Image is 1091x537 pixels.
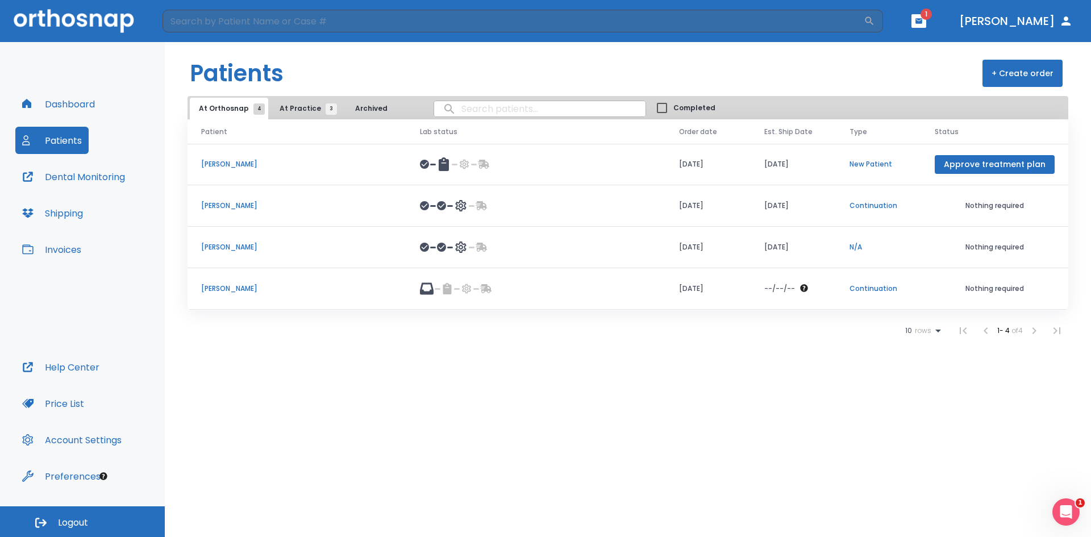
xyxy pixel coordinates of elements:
[764,284,795,294] p: --/--/--
[850,127,867,137] span: Type
[935,155,1055,174] button: Approve treatment plan
[15,90,102,118] button: Dashboard
[98,471,109,481] div: Tooltip anchor
[199,103,259,114] span: At Orthosnap
[665,227,751,268] td: [DATE]
[253,103,265,115] span: 4
[673,103,715,113] span: Completed
[935,201,1055,211] p: Nothing required
[201,242,393,252] p: [PERSON_NAME]
[665,185,751,227] td: [DATE]
[15,236,88,263] button: Invoices
[751,185,836,227] td: [DATE]
[1076,498,1085,507] span: 1
[1052,498,1080,526] iframe: Intercom live chat
[15,463,107,490] button: Preferences
[434,98,646,120] input: search
[850,284,907,294] p: Continuation
[201,159,393,169] p: [PERSON_NAME]
[921,9,932,20] span: 1
[679,127,717,137] span: Order date
[343,98,399,119] button: Archived
[982,60,1063,87] button: + Create order
[201,201,393,211] p: [PERSON_NAME]
[935,242,1055,252] p: Nothing required
[751,144,836,185] td: [DATE]
[665,268,751,310] td: [DATE]
[201,284,393,294] p: [PERSON_NAME]
[850,242,907,252] p: N/A
[15,353,106,381] button: Help Center
[850,201,907,211] p: Continuation
[190,56,284,90] h1: Patients
[665,144,751,185] td: [DATE]
[764,284,822,294] div: The date will be available after approving treatment plan
[1011,326,1023,335] span: of 4
[905,327,912,335] span: 10
[14,9,134,32] img: Orthosnap
[15,390,91,417] button: Price List
[15,163,132,190] button: Dental Monitoring
[751,227,836,268] td: [DATE]
[764,127,813,137] span: Est. Ship Date
[163,10,864,32] input: Search by Patient Name or Case #
[326,103,337,115] span: 3
[15,199,90,227] button: Shipping
[15,426,128,453] button: Account Settings
[190,98,402,119] div: tabs
[58,517,88,529] span: Logout
[15,127,89,154] button: Patients
[201,127,227,137] span: Patient
[280,103,331,114] span: At Practice
[935,127,959,137] span: Status
[912,327,931,335] span: rows
[955,11,1077,31] button: [PERSON_NAME]
[850,159,907,169] p: New Patient
[997,326,1011,335] span: 1 - 4
[420,127,457,137] span: Lab status
[935,284,1055,294] p: Nothing required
